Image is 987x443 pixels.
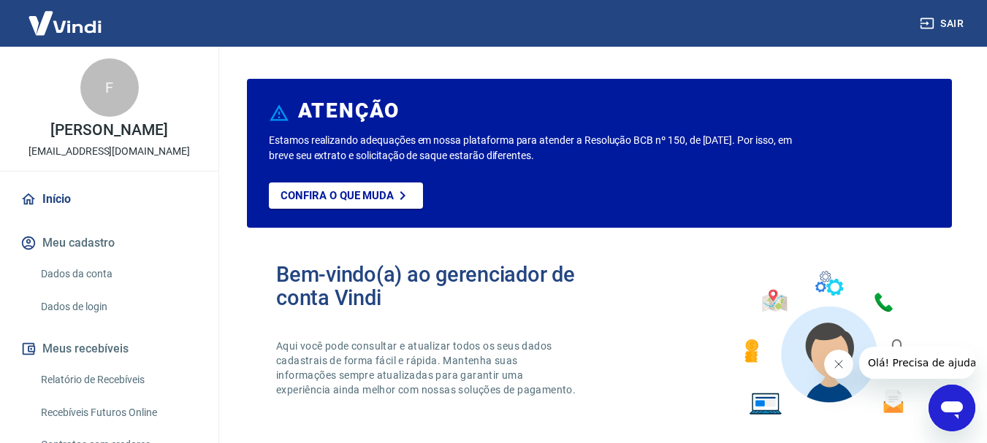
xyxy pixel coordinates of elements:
span: Olá! Precisa de ajuda? [9,10,123,22]
a: Dados da conta [35,259,201,289]
iframe: Fechar mensagem [824,350,853,379]
iframe: Botão para abrir a janela de mensagens [929,385,975,431]
p: Estamos realizando adequações em nossa plataforma para atender a Resolução BCB nº 150, de [DATE].... [269,133,798,163]
p: Aqui você pode consultar e atualizar todos os seus dados cadastrais de forma fácil e rápida. Mant... [276,339,579,397]
a: Início [18,183,201,215]
button: Meus recebíveis [18,333,201,365]
a: Relatório de Recebíveis [35,365,201,395]
h2: Bem-vindo(a) ao gerenciador de conta Vindi [276,263,600,309]
p: [EMAIL_ADDRESS][DOMAIN_NAME] [28,144,190,159]
img: Vindi [18,1,113,45]
a: Dados de login [35,292,201,322]
button: Meu cadastro [18,227,201,259]
button: Sair [917,10,969,37]
div: F [80,58,139,117]
p: [PERSON_NAME] [50,123,167,138]
h6: ATENÇÃO [298,104,400,118]
a: Confira o que muda [269,182,423,209]
iframe: Mensagem da empresa [859,347,975,379]
a: Recebíveis Futuros Online [35,398,201,428]
p: Confira o que muda [281,189,394,202]
img: Imagem de um avatar masculino com diversos icones exemplificando as funcionalidades do gerenciado... [731,263,923,424]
